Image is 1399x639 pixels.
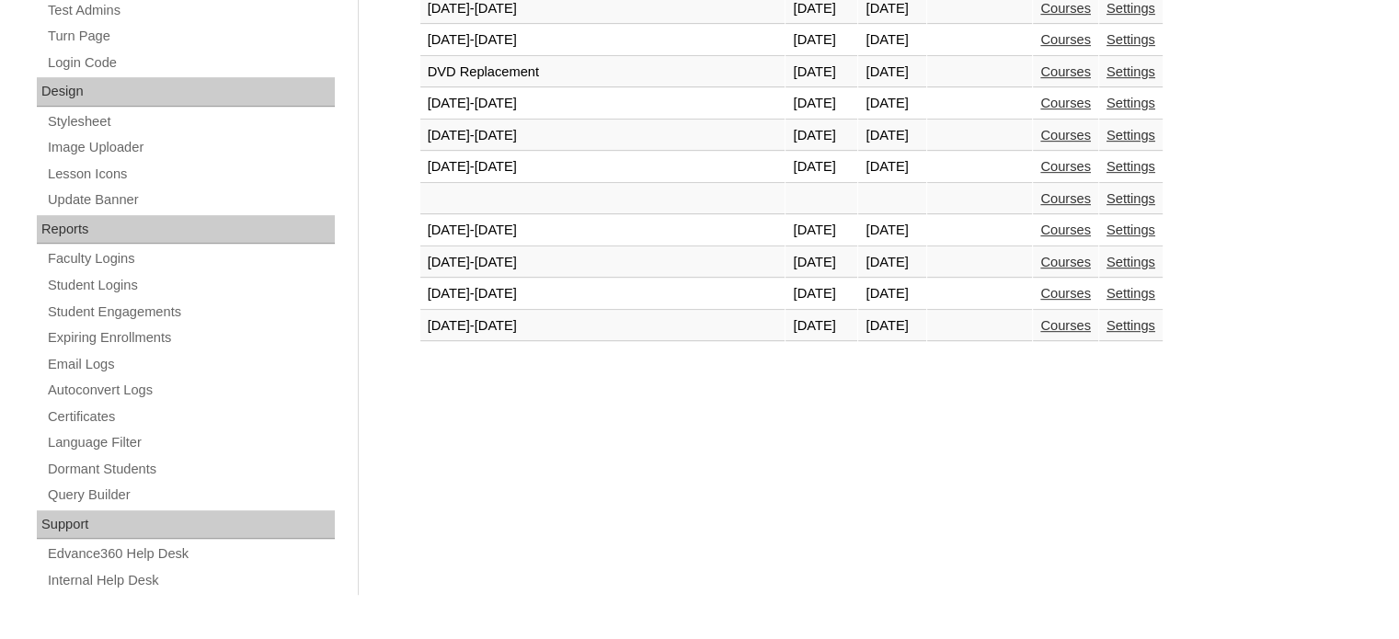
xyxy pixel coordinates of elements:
[420,215,786,246] td: [DATE]-[DATE]
[786,311,857,342] td: [DATE]
[786,25,857,56] td: [DATE]
[1107,128,1155,143] a: Settings
[46,188,335,211] a: Update Banner
[858,88,925,120] td: [DATE]
[1107,286,1155,301] a: Settings
[1107,96,1155,110] a: Settings
[858,311,925,342] td: [DATE]
[46,484,335,507] a: Query Builder
[420,311,786,342] td: [DATE]-[DATE]
[858,25,925,56] td: [DATE]
[46,326,335,349] a: Expiring Enrollments
[46,110,335,133] a: Stylesheet
[1107,318,1155,333] a: Settings
[420,88,786,120] td: [DATE]-[DATE]
[858,120,925,152] td: [DATE]
[46,301,335,324] a: Student Engagements
[46,25,335,48] a: Turn Page
[858,215,925,246] td: [DATE]
[786,88,857,120] td: [DATE]
[46,431,335,454] a: Language Filter
[46,163,335,186] a: Lesson Icons
[46,51,335,74] a: Login Code
[1040,286,1091,301] a: Courses
[1107,64,1155,79] a: Settings
[786,279,857,310] td: [DATE]
[1040,64,1091,79] a: Courses
[858,247,925,279] td: [DATE]
[1040,159,1091,174] a: Courses
[1040,191,1091,206] a: Courses
[1040,128,1091,143] a: Courses
[46,353,335,376] a: Email Logs
[1040,318,1091,333] a: Courses
[786,152,857,183] td: [DATE]
[46,458,335,481] a: Dormant Students
[786,120,857,152] td: [DATE]
[786,247,857,279] td: [DATE]
[1107,1,1155,16] a: Settings
[420,152,786,183] td: [DATE]-[DATE]
[786,215,857,246] td: [DATE]
[1040,96,1091,110] a: Courses
[1040,223,1091,237] a: Courses
[420,57,786,88] td: DVD Replacement
[420,247,786,279] td: [DATE]-[DATE]
[420,279,786,310] td: [DATE]-[DATE]
[1107,223,1155,237] a: Settings
[46,136,335,159] a: Image Uploader
[46,379,335,402] a: Autoconvert Logs
[858,279,925,310] td: [DATE]
[46,542,335,565] a: Edvance360 Help Desk
[858,152,925,183] td: [DATE]
[46,247,335,270] a: Faculty Logins
[1107,255,1155,269] a: Settings
[1107,191,1155,206] a: Settings
[1107,159,1155,174] a: Settings
[37,215,335,245] div: Reports
[37,77,335,107] div: Design
[1107,32,1155,47] a: Settings
[1040,1,1091,16] a: Courses
[420,25,786,56] td: [DATE]-[DATE]
[46,274,335,297] a: Student Logins
[1040,32,1091,47] a: Courses
[420,120,786,152] td: [DATE]-[DATE]
[1040,255,1091,269] a: Courses
[46,569,335,592] a: Internal Help Desk
[786,57,857,88] td: [DATE]
[858,57,925,88] td: [DATE]
[46,405,335,428] a: Certificates
[37,510,335,540] div: Support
